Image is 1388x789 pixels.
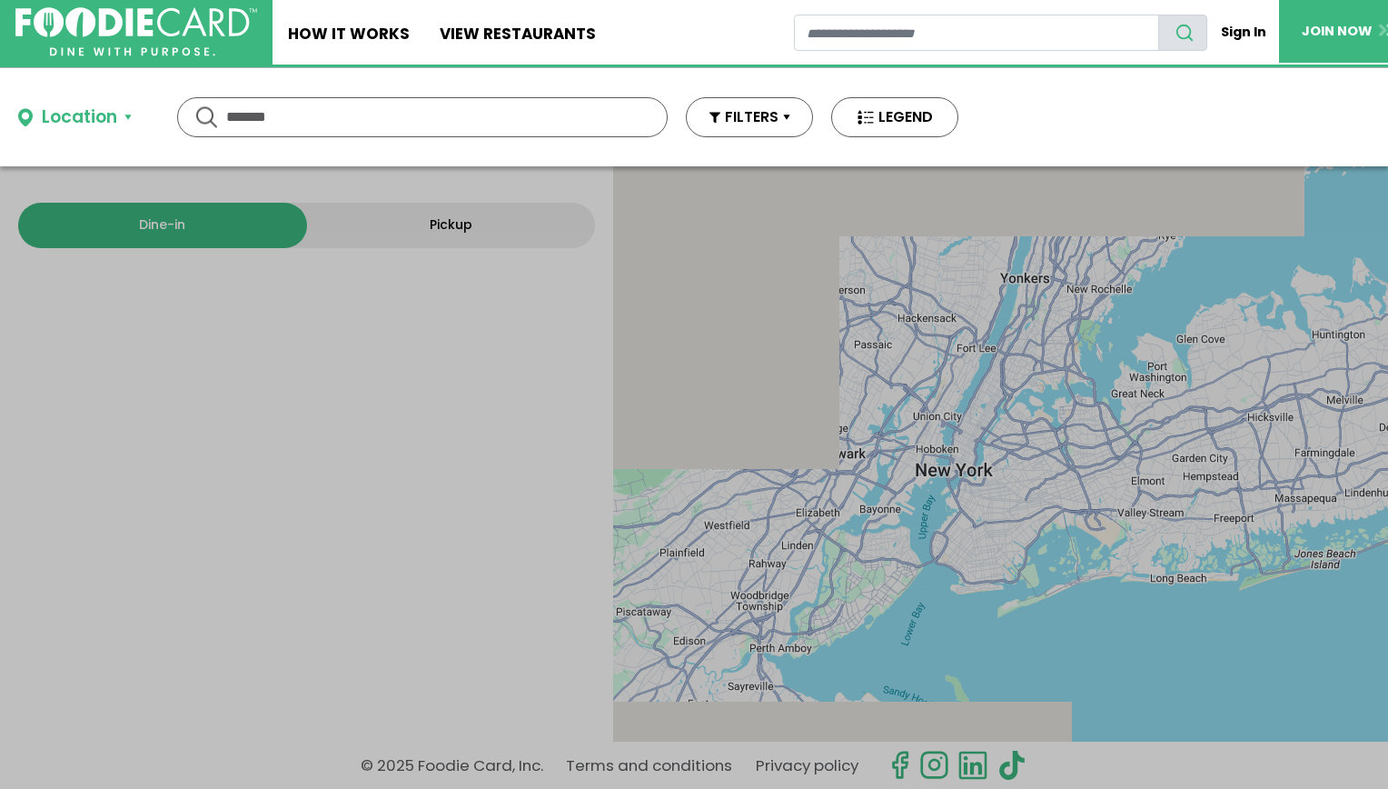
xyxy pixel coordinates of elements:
img: FoodieCard; Eat, Drink, Save, Donate [15,7,257,56]
div: Location [42,105,117,131]
button: Location [18,105,132,131]
button: search [1158,15,1207,51]
input: restaurant search [794,15,1159,51]
a: Sign In [1207,15,1279,50]
button: FILTERS [686,97,813,137]
button: LEGEND [831,97,958,137]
